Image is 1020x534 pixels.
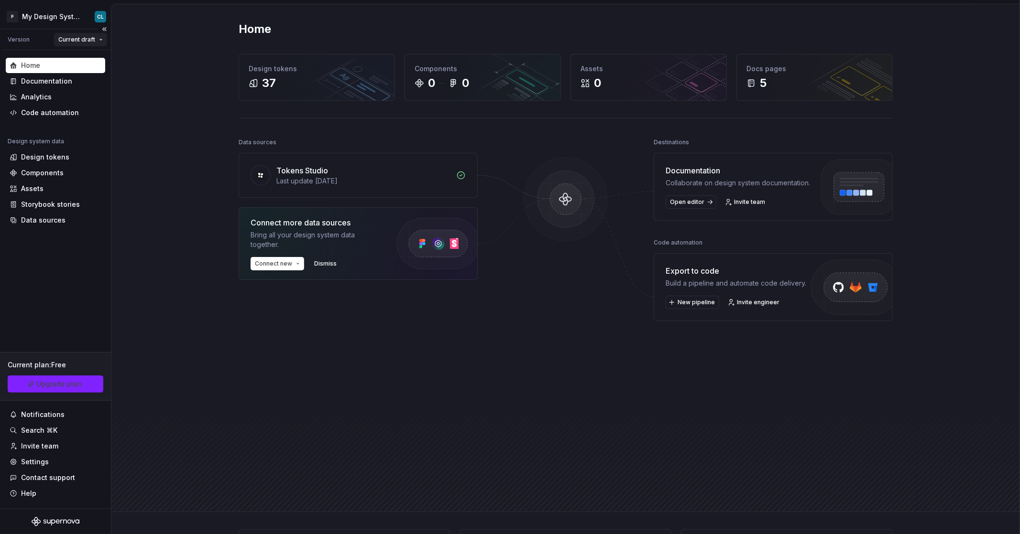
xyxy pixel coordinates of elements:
button: Current draft [54,33,107,46]
button: Connect new [251,257,304,270]
div: Documentation [666,165,810,176]
a: Storybook stories [6,197,105,212]
a: Assets [6,181,105,196]
div: Data sources [239,136,276,149]
div: Assets [21,184,44,193]
div: Version [8,36,30,43]
div: Data sources [21,215,66,225]
div: Code automation [654,236,702,249]
span: Invite team [734,198,765,206]
a: Invite team [722,195,769,209]
a: Analytics [6,89,105,105]
div: Help [21,489,36,498]
a: Tokens StudioLast update [DATE] [239,153,478,198]
div: P [7,11,18,22]
div: Destinations [654,136,689,149]
a: Assets0 [570,54,727,101]
div: Invite team [21,441,58,451]
span: New pipeline [678,299,715,306]
a: Design tokens37 [239,54,395,101]
span: Current draft [58,36,95,43]
div: Settings [21,457,49,467]
button: New pipeline [666,296,719,309]
div: Last update [DATE] [276,176,450,186]
a: Invite engineer [725,296,784,309]
span: Dismiss [314,260,337,267]
div: Collaborate on design system documentation. [666,178,810,188]
span: Upgrade plan [37,379,82,389]
div: Connect more data sources [251,217,380,228]
div: Code automation [21,108,79,117]
a: Data sources [6,213,105,228]
div: Storybook stories [21,200,80,209]
div: Export to code [666,265,806,277]
a: Design tokens [6,150,105,165]
div: Docs pages [746,64,883,74]
div: Analytics [21,92,52,102]
div: Home [21,61,40,70]
div: Components [415,64,551,74]
div: 5 [760,75,767,91]
div: 37 [262,75,276,91]
div: 0 [462,75,469,91]
button: Collapse sidebar [98,22,111,36]
a: Components [6,165,105,181]
a: Open editor [666,195,716,209]
button: Search ⌘K [6,423,105,438]
a: Documentation [6,74,105,89]
a: Invite team [6,438,105,454]
div: Assets [581,64,717,74]
div: Build a pipeline and automate code delivery. [666,278,806,288]
div: Search ⌘K [21,426,57,435]
div: 0 [594,75,601,91]
div: Bring all your design system data together. [251,230,380,249]
div: My Design System [22,12,83,21]
span: Connect new [255,260,292,267]
div: Components [21,168,64,178]
div: Contact support [21,473,75,482]
div: Notifications [21,410,65,419]
div: Tokens Studio [276,165,328,176]
h2: Home [239,21,271,37]
a: Code automation [6,105,105,120]
button: PMy Design SystemCL [2,6,109,27]
button: Dismiss [310,257,341,270]
div: Documentation [21,76,72,86]
span: Open editor [670,198,704,206]
div: 0 [428,75,435,91]
div: Current plan : Free [8,360,103,370]
button: Contact support [6,470,105,485]
a: Upgrade plan [8,375,103,393]
div: Design tokens [21,152,69,162]
button: Help [6,486,105,501]
a: Components00 [405,54,561,101]
div: CL [97,13,104,21]
a: Settings [6,454,105,470]
button: Notifications [6,407,105,422]
svg: Supernova Logo [32,517,79,526]
a: Home [6,58,105,73]
div: Design tokens [249,64,385,74]
span: Invite engineer [737,299,779,306]
a: Docs pages5 [736,54,893,101]
div: Design system data [8,138,64,145]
